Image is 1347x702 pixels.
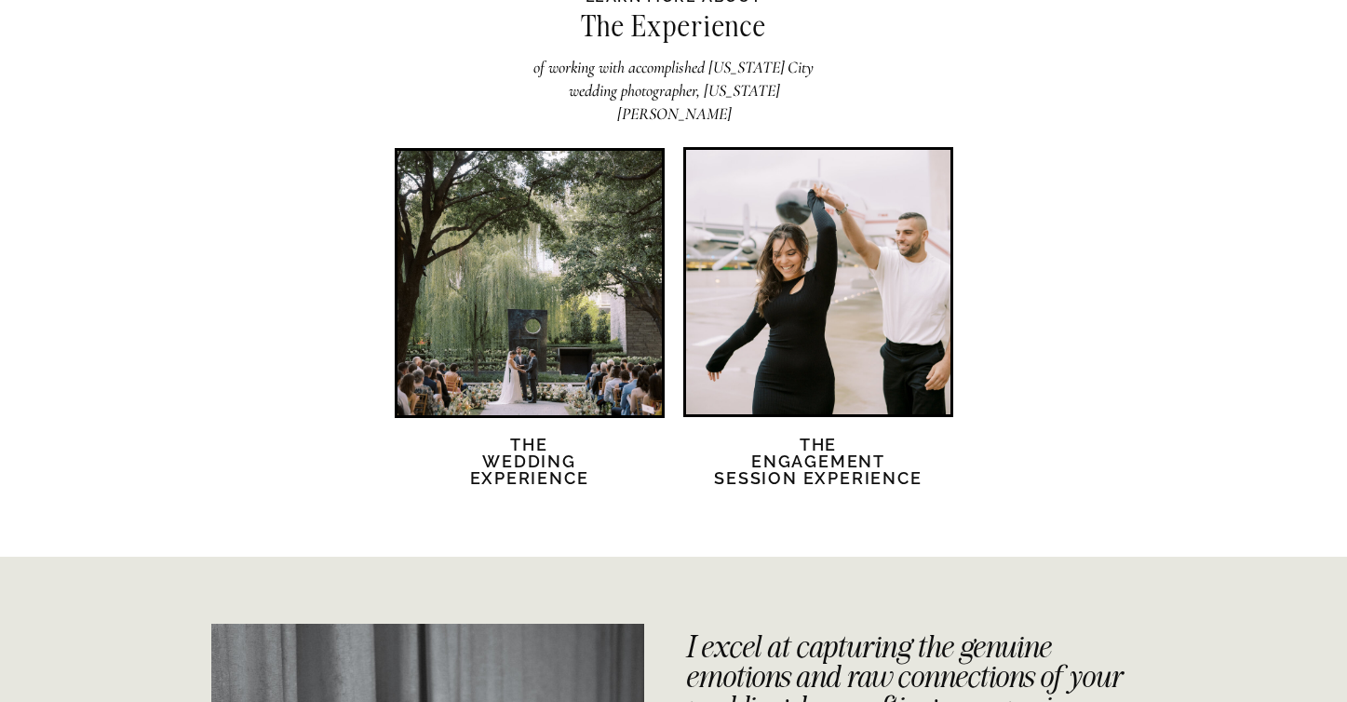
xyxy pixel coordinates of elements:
h2: The Wedding Experience [450,437,610,509]
h2: The Engagement session Experience [713,437,924,509]
a: TheWedding Experience [450,437,610,509]
h2: of working with accomplished [US_STATE] City wedding photographer, [US_STATE][PERSON_NAME] [524,56,824,101]
a: TheEngagement session Experience [713,437,924,509]
h2: The Experience [473,12,875,49]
